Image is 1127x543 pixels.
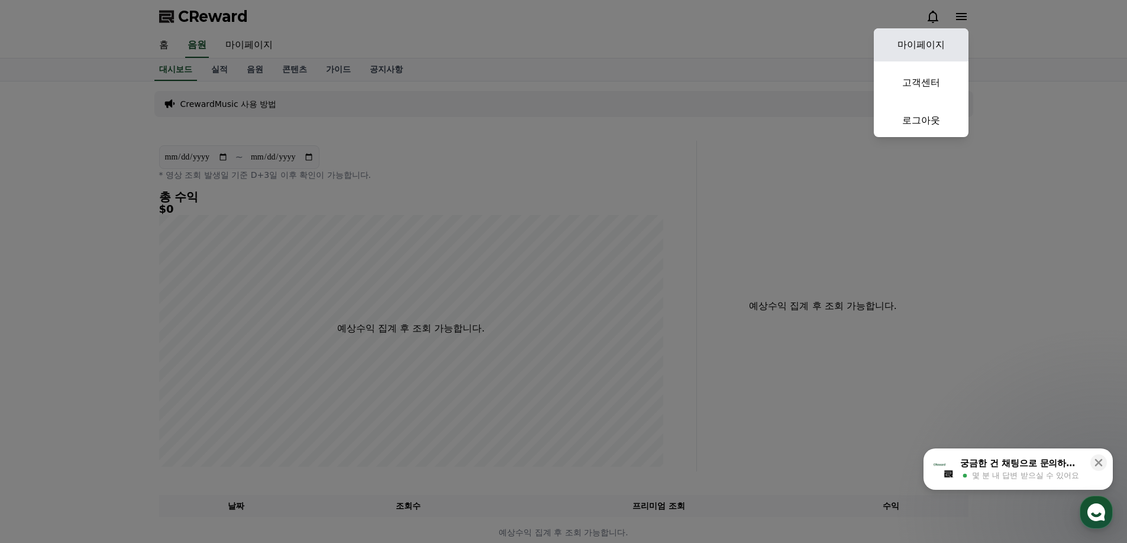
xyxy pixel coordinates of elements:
a: 마이페이지 [874,28,968,61]
a: 설정 [153,375,227,404]
span: 설정 [183,392,197,402]
span: 대화 [108,393,122,402]
a: 홈 [4,375,78,404]
button: 마이페이지 고객센터 로그아웃 [874,28,968,137]
span: 홈 [37,392,44,402]
a: 로그아웃 [874,104,968,137]
a: 대화 [78,375,153,404]
a: 고객센터 [874,66,968,99]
